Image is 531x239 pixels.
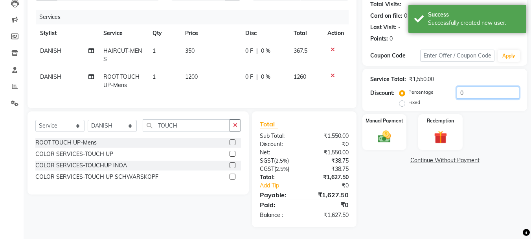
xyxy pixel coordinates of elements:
[313,182,355,190] div: ₹0
[276,166,288,172] span: 2.5%
[35,139,97,147] div: ROOT TOUCH UP-Mens
[254,182,312,190] a: Add Tip
[374,129,395,144] img: _cash.svg
[35,150,113,158] div: COLOR SERVICES-TOUCH UP
[36,10,355,24] div: Services
[254,157,304,165] div: ( )
[408,99,420,106] label: Fixed
[153,73,156,80] span: 1
[304,157,355,165] div: ₹38.75
[180,24,241,42] th: Price
[103,73,140,89] span: ROOT TOUCH UP-Mens
[294,73,306,80] span: 1260
[304,148,355,157] div: ₹1,550.00
[254,148,304,157] div: Net:
[427,117,454,124] label: Redemption
[304,140,355,148] div: ₹0
[245,73,253,81] span: 0 F
[304,132,355,140] div: ₹1,550.00
[153,47,156,54] span: 1
[185,73,198,80] span: 1200
[99,24,148,42] th: Service
[103,47,142,63] span: HAIRCUT-MENS
[390,35,393,43] div: 0
[35,173,158,181] div: COLOR SERVICES-TOUCH UP SCHWARSKOPF
[498,50,520,62] button: Apply
[304,190,355,200] div: ₹1,627.50
[40,47,61,54] span: DANISH
[254,165,304,173] div: ( )
[420,50,494,62] input: Enter Offer / Coupon Code
[370,0,401,9] div: Total Visits:
[256,47,258,55] span: |
[408,89,434,96] label: Percentage
[304,165,355,173] div: ₹38.75
[430,129,451,145] img: _gift.svg
[370,12,402,20] div: Card on file:
[276,157,287,164] span: 2.5%
[398,23,401,31] div: -
[370,23,397,31] div: Last Visit:
[40,73,61,80] span: DANISH
[254,200,304,209] div: Paid:
[304,200,355,209] div: ₹0
[241,24,288,42] th: Disc
[254,190,304,200] div: Payable:
[35,24,99,42] th: Stylist
[304,173,355,182] div: ₹1,627.50
[245,47,253,55] span: 0 F
[404,12,407,20] div: 0
[323,24,349,42] th: Action
[428,11,520,19] div: Success
[261,73,270,81] span: 0 %
[254,173,304,182] div: Total:
[370,52,420,60] div: Coupon Code
[409,75,434,83] div: ₹1,550.00
[364,156,525,165] a: Continue Without Payment
[370,89,395,97] div: Discount:
[370,35,388,43] div: Points:
[143,119,230,132] input: Search or Scan
[254,132,304,140] div: Sub Total:
[370,75,406,83] div: Service Total:
[294,47,307,54] span: 367.5
[254,211,304,219] div: Balance :
[366,117,403,124] label: Manual Payment
[260,120,278,128] span: Total
[261,47,270,55] span: 0 %
[260,165,274,172] span: CGST
[185,47,195,54] span: 350
[289,24,323,42] th: Total
[254,140,304,148] div: Discount:
[260,157,274,164] span: SGST
[428,19,520,27] div: Successfully created new user.
[256,73,258,81] span: |
[304,211,355,219] div: ₹1,627.50
[148,24,180,42] th: Qty
[35,161,127,170] div: COLOR SERVICES-TOUCHUP INOA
